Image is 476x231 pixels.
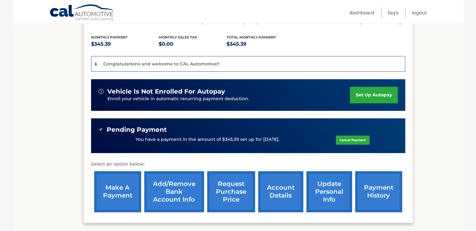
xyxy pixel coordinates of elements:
[91,35,128,39] span: Monthly Payment
[207,171,255,212] a: request purchase price
[107,126,167,134] span: Pending Payment
[136,136,279,143] p: You have a payment in the amount of $345.39 set up for [DATE].
[227,35,276,39] span: Total Monthly Payment
[355,171,402,212] a: payment history
[350,87,397,103] a: set up autopay
[412,8,427,18] a: Logout
[94,171,141,212] a: make a payment
[159,40,227,49] p: $0.00
[349,8,374,18] a: Dashboard
[107,95,350,102] p: Enroll your vehicle in automatic recurring payment deduction.
[159,35,197,39] span: Monthly sales Tax
[49,4,115,22] a: Cal Automotive
[91,40,159,49] p: $345.39
[258,171,303,212] a: account details
[103,61,219,67] p: Congratulations and welcome to CAL Automotive!!
[388,8,398,18] a: FAQ's
[107,88,225,95] span: vehicle is not enrolled for autopay
[336,136,370,145] a: Cancel Payment
[99,127,103,131] img: check-green.svg
[144,171,204,212] a: Add/Remove bank account info
[99,89,104,94] img: alert-white.svg
[227,40,294,49] p: $345.39
[306,171,352,212] a: update personal info
[91,161,405,168] p: Select an option below:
